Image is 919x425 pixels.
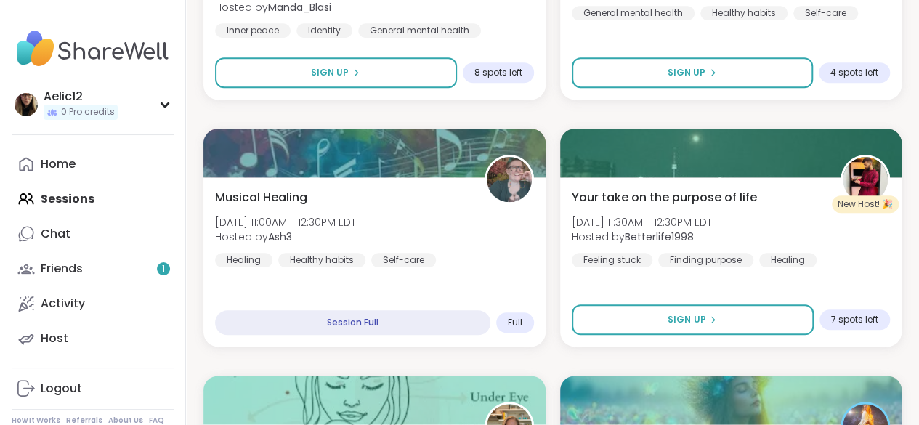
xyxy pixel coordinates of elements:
div: Inner peace [215,23,291,38]
span: Your take on the purpose of life [572,189,757,206]
div: General mental health [572,6,695,20]
img: Aelic12 [15,93,38,116]
div: Healthy habits [700,6,788,20]
b: Betterlife1998 [625,230,694,244]
b: Ash3 [268,230,292,244]
a: Activity [12,286,174,321]
div: Self-care [371,253,436,267]
div: Healthy habits [278,253,365,267]
div: Feeling stuck [572,253,652,267]
div: New Host! 🎉 [832,195,899,213]
span: Sign Up [668,313,705,326]
div: Chat [41,226,70,242]
a: Home [12,147,174,182]
span: 8 spots left [474,67,522,78]
div: Healing [759,253,817,267]
div: Friends [41,261,83,277]
span: Full [508,317,522,328]
div: Finding purpose [658,253,753,267]
span: 4 spots left [830,67,878,78]
span: Musical Healing [215,189,307,206]
button: Sign Up [215,57,457,88]
span: Hosted by [572,230,712,244]
span: Sign Up [668,66,705,79]
span: 0 Pro credits [61,106,115,118]
div: Logout [41,381,82,397]
button: Sign Up [572,57,814,88]
img: Ash3 [487,157,532,202]
button: Sign Up [572,304,814,335]
span: [DATE] 11:30AM - 12:30PM EDT [572,215,712,230]
div: Host [41,331,68,347]
span: 1 [162,263,165,275]
span: Sign Up [311,66,349,79]
div: Home [41,156,76,172]
div: Activity [41,296,85,312]
a: Chat [12,216,174,251]
img: ShareWell Nav Logo [12,23,174,74]
span: Hosted by [215,230,356,244]
a: Host [12,321,174,356]
div: Session Full [215,310,490,335]
a: Friends1 [12,251,174,286]
div: Self-care [793,6,858,20]
div: Identity [296,23,352,38]
div: Healing [215,253,272,267]
span: [DATE] 11:00AM - 12:30PM EDT [215,215,356,230]
div: General mental health [358,23,481,38]
div: Aelic12 [44,89,118,105]
img: Betterlife1998 [843,157,888,202]
a: Logout [12,371,174,406]
span: 7 spots left [831,314,878,325]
